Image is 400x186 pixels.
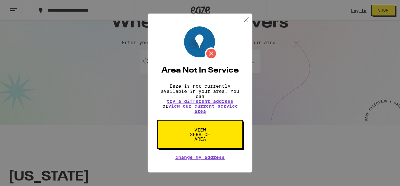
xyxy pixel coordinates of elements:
button: Change My Address [175,155,225,160]
span: View Service Area [183,128,217,141]
img: close.svg [242,16,250,24]
button: try a different address [167,99,233,103]
p: Eaze is not currently available in your area. You can or [157,83,243,114]
span: Hi. Need any help? [4,5,46,10]
a: View Service Area [157,127,243,132]
img: Location [184,26,217,60]
h2: Area Not In Service [157,67,243,74]
a: view our current service area [168,103,238,114]
button: View Service Area [157,120,243,149]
